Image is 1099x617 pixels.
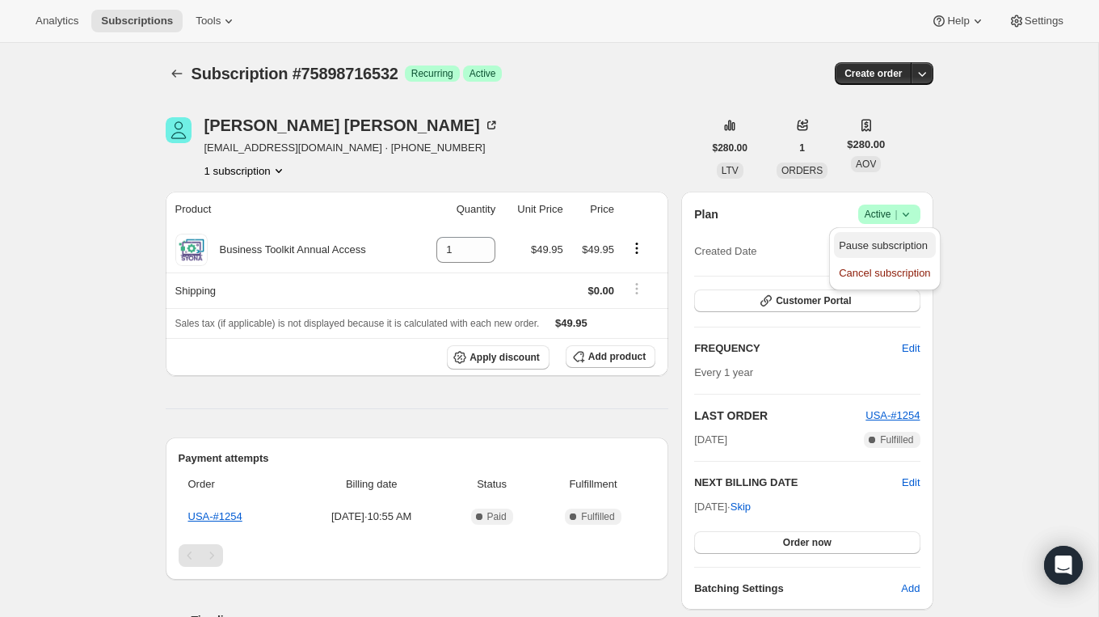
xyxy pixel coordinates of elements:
[694,581,901,597] h6: Batching Settings
[500,192,568,227] th: Unit Price
[566,345,655,368] button: Add product
[902,475,920,491] button: Edit
[166,273,417,308] th: Shipping
[447,345,549,370] button: Apply discount
[175,234,208,266] img: product img
[901,581,920,597] span: Add
[624,280,650,298] button: Shipping actions
[186,10,246,32] button: Tools
[902,340,920,357] span: Edit
[531,243,563,256] span: $49.95
[179,544,656,567] nav: Pagination
[204,163,287,179] button: Product actions
[694,408,865,424] h2: LAST ORDER
[790,137,815,159] button: 1
[166,192,417,227] th: Product
[694,289,920,312] button: Customer Portal
[694,366,753,378] span: Every 1 year
[999,10,1073,32] button: Settings
[204,117,499,133] div: [PERSON_NAME] [PERSON_NAME]
[588,350,646,363] span: Add product
[175,318,540,329] span: Sales tax (if applicable) is not displayed because it is calculated with each new order.
[783,536,832,549] span: Order now
[166,62,188,85] button: Subscriptions
[300,509,443,525] span: [DATE] · 10:55 AM
[694,531,920,554] button: Order now
[587,285,614,297] span: $0.00
[865,408,920,424] button: USA-#1254
[196,15,221,27] span: Tools
[416,192,500,227] th: Quantity
[880,433,913,446] span: Fulfilled
[568,192,619,227] th: Price
[469,67,496,80] span: Active
[895,208,897,221] span: |
[192,65,398,82] span: Subscription #75898716532
[541,476,646,492] span: Fulfillment
[469,351,540,364] span: Apply discount
[694,340,902,357] h2: FREQUENCY
[947,15,969,27] span: Help
[731,499,751,515] span: Skip
[892,336,929,361] button: Edit
[1025,15,1063,27] span: Settings
[844,67,902,80] span: Create order
[694,243,756,260] span: Created Date
[453,476,531,492] span: Status
[36,15,78,27] span: Analytics
[411,67,453,80] span: Recurring
[834,260,935,285] button: Cancel subscription
[835,62,912,85] button: Create order
[694,501,751,513] span: [DATE] ·
[694,206,718,222] h2: Plan
[179,467,296,502] th: Order
[101,15,173,27] span: Subscriptions
[487,510,507,523] span: Paid
[703,137,757,159] button: $280.00
[208,242,366,258] div: Business Toolkit Annual Access
[839,239,928,251] span: Pause subscription
[856,158,876,170] span: AOV
[582,243,614,256] span: $49.95
[721,494,760,520] button: Skip
[624,239,650,257] button: Product actions
[781,165,823,176] span: ORDERS
[839,267,930,279] span: Cancel subscription
[204,140,499,156] span: [EMAIL_ADDRESS][DOMAIN_NAME] · [PHONE_NUMBER]
[776,294,851,307] span: Customer Portal
[921,10,995,32] button: Help
[300,476,443,492] span: Billing date
[722,165,739,176] span: LTV
[555,317,587,329] span: $49.95
[1044,546,1083,585] div: Open Intercom Messenger
[847,137,885,153] span: $280.00
[865,409,920,421] a: USA-#1254
[188,510,242,522] a: USA-#1254
[891,576,929,602] button: Add
[799,142,805,154] span: 1
[581,510,614,523] span: Fulfilled
[713,142,747,154] span: $280.00
[166,117,192,143] span: Meghan Kozlowski
[26,10,88,32] button: Analytics
[179,450,656,467] h2: Payment attempts
[694,475,902,491] h2: NEXT BILLING DATE
[91,10,183,32] button: Subscriptions
[865,206,914,222] span: Active
[694,432,727,448] span: [DATE]
[834,232,935,258] button: Pause subscription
